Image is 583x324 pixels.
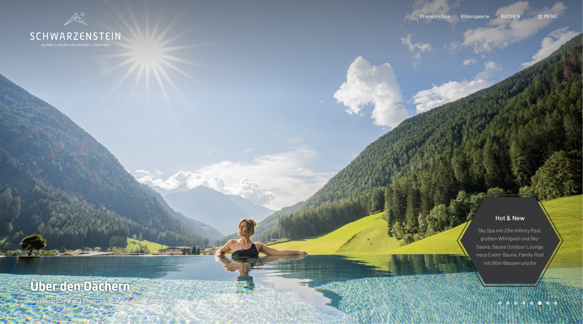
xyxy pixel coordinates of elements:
[461,13,490,19] a: Bildergalerie
[514,301,518,305] div: Carousel Page 3
[420,13,450,19] a: Premium Spa
[506,301,510,305] div: Carousel Page 2
[496,214,525,222] span: Hot & New
[501,13,521,19] a: BUCHEN
[476,226,545,267] p: Sky Spa mit 23m Infinity Pool, großem Whirlpool und Sky-Sauna, Sauna Outdoor Lounge, neue Event-S...
[496,301,558,305] div: Carousel Pagination
[460,197,561,284] a: Hot & New Sky Spa mit 23m Infinity Pool, großem Whirlpool und Sky-Sauna, Sauna Outdoor Lounge, ne...
[522,301,526,305] div: Carousel Page 4
[554,301,558,305] div: Carousel Page 8
[544,13,558,19] span: Menü
[538,301,542,305] div: Carousel Page 6 (Current Slide)
[498,301,502,305] div: Carousel Page 1
[546,301,550,305] div: Carousel Page 7
[530,301,534,305] div: Carousel Page 5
